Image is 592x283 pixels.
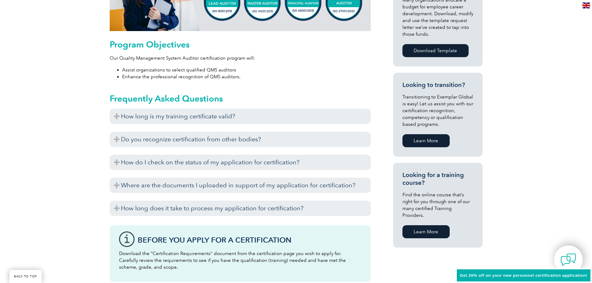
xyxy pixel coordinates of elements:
h2: Program Objectives [110,39,371,49]
h3: Before You Apply For a Certification [138,236,361,244]
p: Transitioning to Exemplar Global is easy! Let us assist you with our certification recognition, c... [402,94,473,128]
a: Download Template [402,44,469,57]
h3: Do you recognize certification from other bodies? [110,132,371,147]
li: Assist organizations to select qualified QMS auditors [122,66,371,73]
a: Learn More [402,225,450,238]
h3: How long is my training certificate valid? [110,109,371,124]
img: en [582,2,590,8]
li: Enhance the professional recognition of QMS auditors. [122,73,371,80]
p: Our Quality Management System Auditor certification program will: [110,55,371,62]
p: Find the online course that’s right for you through one of our many certified Training Providers. [402,191,473,219]
h3: Looking for a training course? [402,171,473,187]
h3: Where are the documents I uploaded in support of my application for certification? [110,178,371,193]
h3: How do I check on the status of my application for certification? [110,155,371,170]
h3: Looking to transition? [402,81,473,89]
a: BACK TO TOP [9,270,42,283]
a: Learn More [402,134,450,147]
h3: How long does it take to process my application for certification? [110,201,371,216]
img: contact-chat.png [561,252,576,267]
span: Get 20% off on your new personnel certification application! [460,273,587,278]
h2: Frequently Asked Questions [110,94,371,103]
p: Download the “Certification Requirements” document from the certification page you wish to apply ... [119,250,361,271]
